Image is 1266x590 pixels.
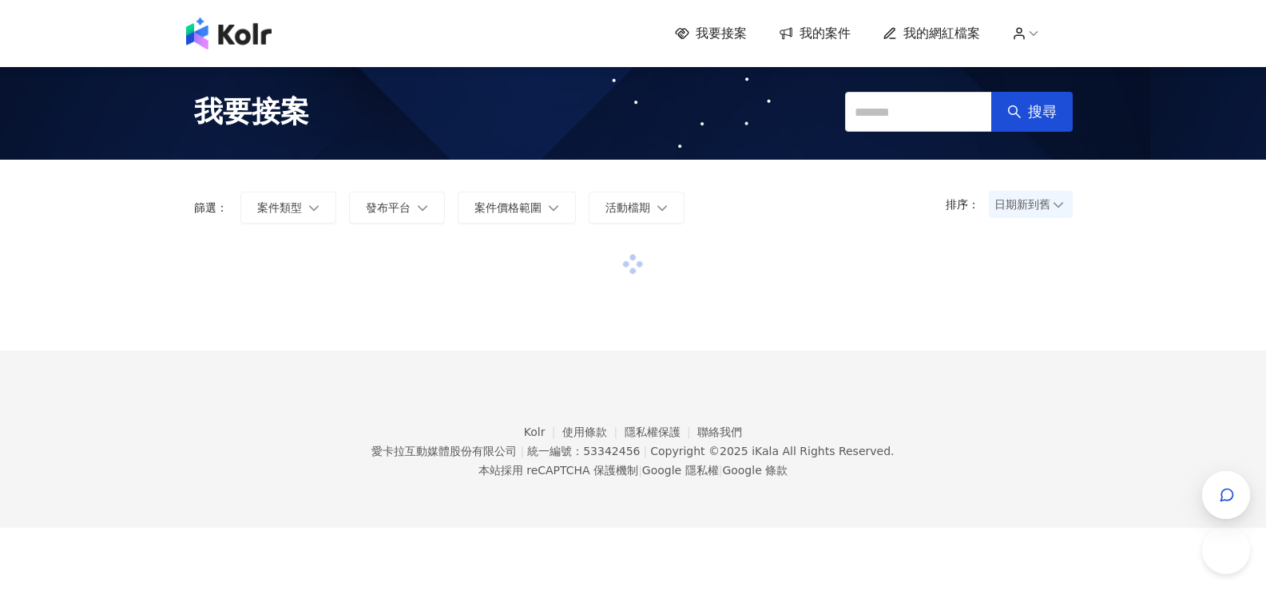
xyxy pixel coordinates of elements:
[643,445,647,457] span: |
[722,464,788,477] a: Google 條款
[240,192,336,224] button: 案件類型
[642,464,719,477] a: Google 隱私權
[527,445,640,457] div: 統一編號：53342456
[194,201,228,214] p: 篩選：
[1202,526,1250,574] iframe: Help Scout Beacon - Open
[194,92,309,132] span: 我要接案
[458,192,576,224] button: 案件價格範圍
[257,201,302,214] span: 案件類型
[474,201,542,214] span: 案件價格範圍
[779,25,851,42] a: 我的案件
[605,201,650,214] span: 活動檔期
[366,201,411,214] span: 發布平台
[1007,105,1022,119] span: search
[994,192,1067,216] span: 日期新到舊
[903,25,980,42] span: 我的網紅檔案
[696,25,747,42] span: 我要接案
[883,25,980,42] a: 我的網紅檔案
[650,445,894,457] div: Copyright © 2025 All Rights Reserved.
[478,461,788,480] span: 本站採用 reCAPTCHA 保護機制
[589,192,685,224] button: 活動檔期
[349,192,445,224] button: 發布平台
[991,92,1073,132] button: 搜尋
[186,18,272,49] img: logo
[1028,103,1057,121] span: 搜尋
[800,25,851,42] span: 我的案件
[675,25,747,42] a: 我要接案
[625,426,698,438] a: 隱私權保護
[562,426,625,438] a: 使用條款
[638,464,642,477] span: |
[752,445,779,457] a: iKala
[719,464,723,477] span: |
[697,426,742,438] a: 聯絡我們
[520,445,524,457] span: |
[524,426,562,438] a: Kolr
[946,198,989,211] p: 排序：
[371,445,517,457] div: 愛卡拉互動媒體股份有限公司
